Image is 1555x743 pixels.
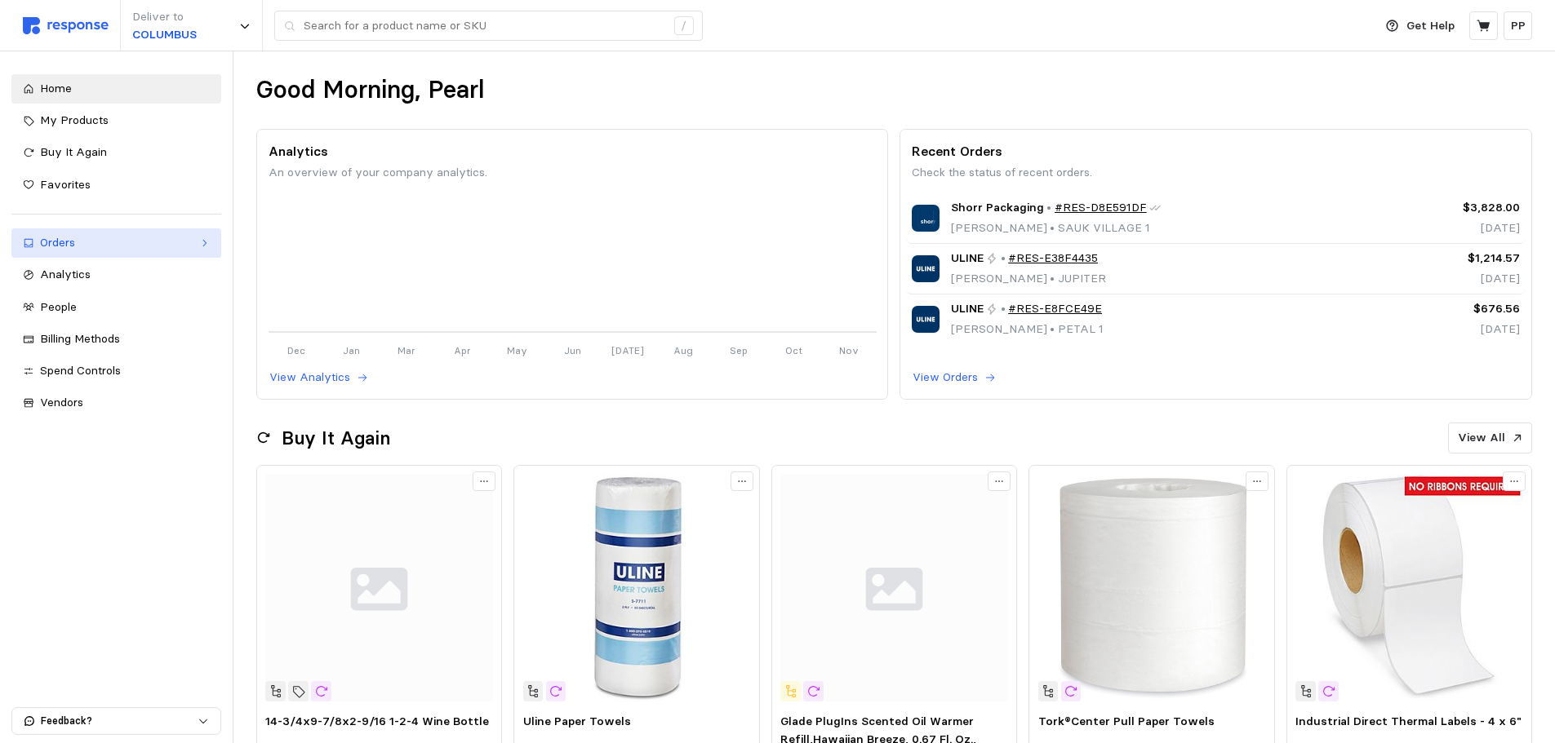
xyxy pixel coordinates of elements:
span: People [40,299,77,314]
span: ULINE [951,250,984,268]
img: S-7711 [523,474,750,701]
p: Recent Orders [912,141,1520,161]
a: #RES-E8FCE49E [1008,300,1102,318]
img: S-6264_txt_USEng [1295,474,1522,701]
button: View Analytics [269,368,369,387]
span: Spend Controls [40,363,121,378]
div: Orders [40,234,193,252]
p: Get Help [1406,17,1455,35]
span: Shorr Packaging [951,199,1044,217]
span: ULINE [951,300,984,318]
p: An overview of your company analytics. [269,164,877,182]
button: Feedback? [12,708,220,734]
div: / [674,16,694,36]
input: Search for a product name or SKU [304,11,665,41]
a: Home [11,74,221,104]
tspan: Oct [785,344,802,356]
p: [PERSON_NAME] PETAL 1 [951,321,1104,338]
tspan: Mar [398,344,415,356]
span: • [1047,321,1058,336]
img: ULINE [912,255,939,282]
p: PP [1511,17,1526,35]
span: Vendors [40,395,83,409]
h2: Buy It Again [282,426,390,451]
p: $3,828.00 [1376,199,1520,217]
tspan: [DATE] [611,344,644,356]
a: #RES-E38F4435 [1008,250,1098,268]
span: Tork®Center Pull Paper Towels [1038,714,1215,728]
tspan: Aug [673,344,693,356]
img: svg%3e [780,474,1007,701]
a: #RES-D8E591DF [1055,199,1147,217]
tspan: Dec [287,344,305,356]
h1: Good Morning, Pearl [256,74,484,106]
p: [DATE] [1376,219,1520,237]
p: View Orders [913,369,978,387]
tspan: Apr [453,344,470,356]
button: PP [1504,11,1532,40]
span: Industrial Direct Thermal Labels - 4 x 6" [1295,714,1522,728]
a: Orders [11,228,221,258]
a: My Products [11,106,221,135]
p: Feedback? [41,714,198,728]
p: [DATE] [1376,270,1520,288]
span: Favorites [40,177,91,192]
a: Buy It Again [11,138,221,167]
button: View All [1448,422,1532,453]
button: Get Help [1376,11,1464,42]
tspan: Jan [343,344,360,356]
span: • [1047,271,1058,285]
span: Buy It Again [40,144,107,159]
p: [PERSON_NAME] JUPITER [951,270,1106,288]
p: • [1046,199,1051,217]
tspan: Jun [564,344,581,356]
span: 14-3/4x9-7/8x2-9/16 1-2-4 Wine Bottle [265,714,489,728]
tspan: Sep [729,344,747,356]
tspan: Nov [839,344,859,356]
p: View All [1458,429,1505,447]
p: View Analytics [269,369,350,387]
img: S-22744 [1038,474,1265,701]
p: • [1001,250,1006,268]
span: My Products [40,113,109,127]
a: People [11,293,221,322]
span: Analytics [40,267,91,281]
p: $1,214.57 [1376,250,1520,268]
p: [DATE] [1376,321,1520,338]
span: Uline Paper Towels [523,714,631,728]
a: Analytics [11,260,221,290]
p: [PERSON_NAME] SAUK VILLAGE 1 [951,219,1162,237]
p: COLUMBUS [132,26,197,44]
img: svg%3e [23,17,109,34]
a: Favorites [11,170,221,200]
p: Check the status of recent orders. [912,164,1520,182]
a: Spend Controls [11,356,221,386]
p: $676.56 [1376,300,1520,318]
span: Home [40,81,72,95]
p: Deliver to [132,8,197,26]
span: Billing Methods [40,331,120,346]
button: View Orders [912,368,997,387]
p: • [1001,300,1006,318]
img: ULINE [912,306,939,333]
a: Billing Methods [11,325,221,354]
span: • [1047,220,1058,235]
tspan: May [507,344,527,356]
a: Vendors [11,388,221,418]
p: Analytics [269,141,877,161]
img: svg%3e [265,474,492,701]
img: Shorr Packaging [912,205,939,232]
